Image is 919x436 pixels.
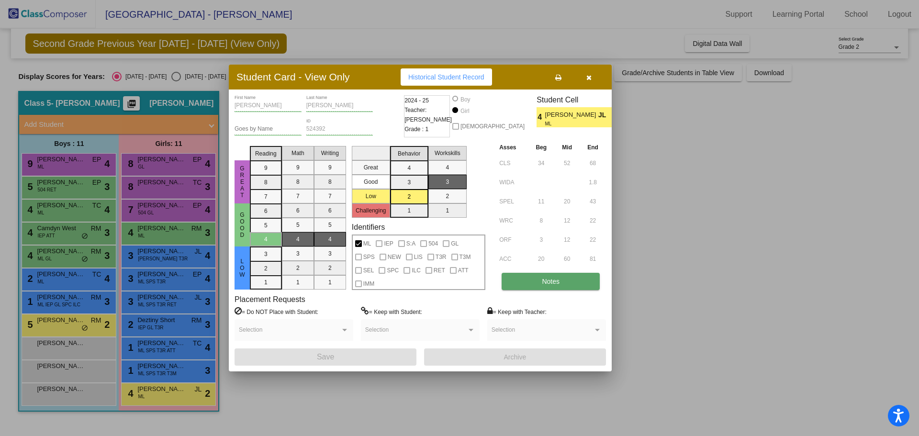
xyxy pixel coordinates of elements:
[363,238,371,249] span: ML
[487,307,547,316] label: = Keep with Teacher:
[384,238,393,249] span: IEP
[460,121,525,132] span: [DEMOGRAPHIC_DATA]
[404,124,428,134] span: Grade : 1
[542,278,560,285] span: Notes
[502,273,600,290] button: Notes
[424,348,606,366] button: Archive
[412,265,421,276] span: ILC
[460,107,470,115] div: Girl
[497,142,528,153] th: Asses
[361,307,422,316] label: = Keep with Student:
[580,142,606,153] th: End
[404,105,452,124] span: Teacher: [PERSON_NAME]
[499,233,526,247] input: assessment
[537,95,620,104] h3: Student Cell
[408,73,484,81] span: Historical Student Record
[235,126,302,133] input: goes by name
[459,251,471,263] span: T3M
[428,238,438,249] span: 504
[306,126,373,133] input: Enter ID
[406,238,415,249] span: S:A
[235,348,416,366] button: Save
[545,120,592,127] span: ML
[434,265,445,276] span: RET
[499,213,526,228] input: assessment
[545,110,598,120] span: [PERSON_NAME] [PERSON_NAME]
[612,112,620,123] span: 2
[317,353,334,361] span: Save
[352,223,385,232] label: Identifiers
[499,156,526,170] input: assessment
[363,251,375,263] span: SPS
[598,110,612,120] span: JL
[436,251,447,263] span: T3R
[238,165,247,199] span: Great
[528,142,554,153] th: Beg
[387,265,399,276] span: SPC
[363,265,374,276] span: SEL
[235,295,305,304] label: Placement Requests
[499,194,526,209] input: assessment
[388,251,401,263] span: NEW
[499,252,526,266] input: assessment
[238,212,247,238] span: Good
[404,96,429,105] span: 2024 - 25
[451,238,459,249] span: GL
[458,265,469,276] span: ATT
[236,71,350,83] h3: Student Card - View Only
[537,112,545,123] span: 4
[554,142,580,153] th: Mid
[238,258,247,278] span: Low
[499,175,526,190] input: assessment
[401,68,492,86] button: Historical Student Record
[504,353,527,361] span: Archive
[460,95,471,104] div: Boy
[363,278,374,290] span: IMM
[414,251,423,263] span: LIS
[235,307,318,316] label: = Do NOT Place with Student:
